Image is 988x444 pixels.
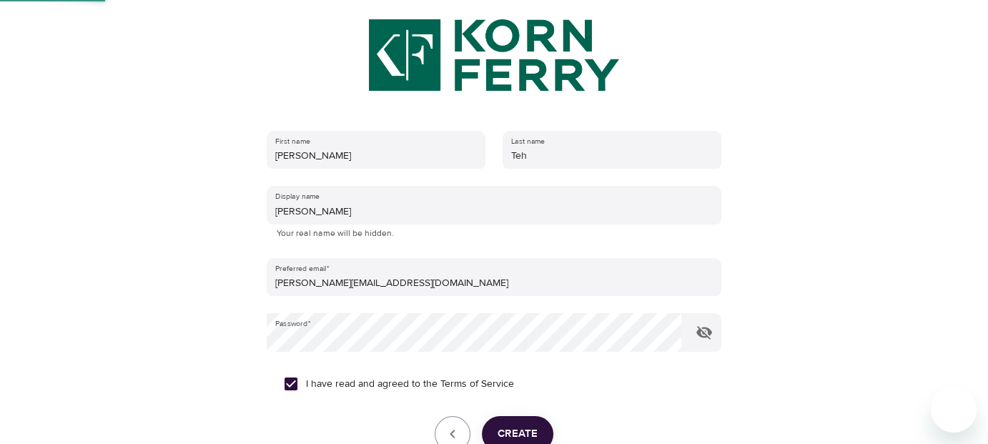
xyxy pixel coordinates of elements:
[498,425,538,443] span: Create
[277,227,711,241] p: Your real name will be hidden.
[931,387,977,433] iframe: Button to launch messaging window
[440,377,514,392] a: Terms of Service
[369,19,619,91] img: KF%20green%20logo%202.20.2025.png
[306,377,514,392] span: I have read and agreed to the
